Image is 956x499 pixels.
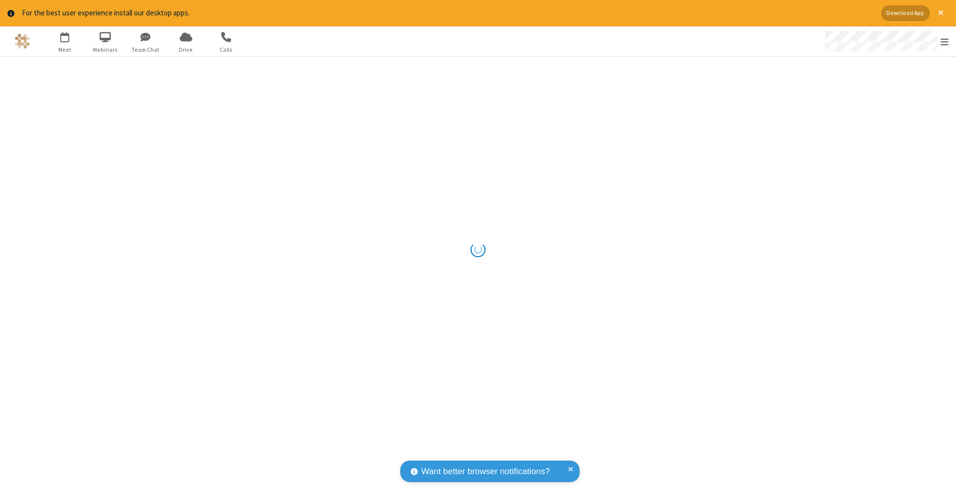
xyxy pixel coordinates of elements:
[3,26,41,56] button: Logo
[87,45,124,54] span: Webinars
[933,5,949,21] button: Close alert
[421,465,550,478] span: Want better browser notifications?
[127,45,164,54] span: Team Chat
[208,45,245,54] span: Calls
[15,34,30,49] img: QA Selenium DO NOT DELETE OR CHANGE
[167,45,205,54] span: Drive
[816,26,956,56] div: Open menu
[46,45,84,54] span: Meet
[881,5,930,21] button: Download App
[22,7,874,19] div: For the best user experience install our desktop apps.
